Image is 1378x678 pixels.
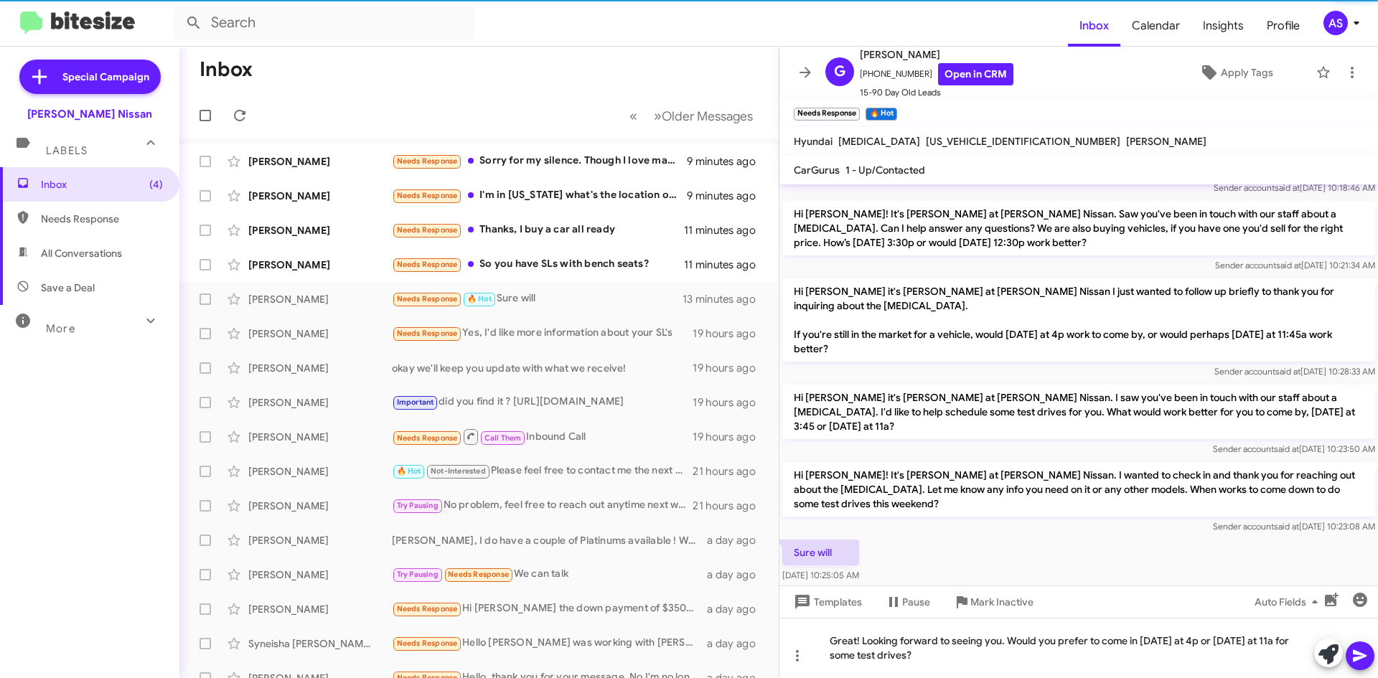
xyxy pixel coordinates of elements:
a: Open in CRM [938,63,1013,85]
span: Apply Tags [1221,60,1273,85]
span: All Conversations [41,246,122,260]
span: Labels [46,144,88,157]
span: Call Them [484,433,522,443]
p: Hi [PERSON_NAME]! It's [PERSON_NAME] at [PERSON_NAME] Nissan. Saw you've been in touch with our s... [782,201,1375,255]
div: 19 hours ago [693,395,767,410]
span: said at [1274,521,1299,532]
div: [PERSON_NAME] [248,292,392,306]
span: Needs Response [397,329,458,338]
div: Sure will [392,291,683,307]
span: Older Messages [662,108,753,124]
span: Needs Response [397,225,458,235]
span: G [834,60,845,83]
span: Try Pausing [397,570,439,579]
span: More [46,322,75,335]
div: So you have SLs with bench seats? [392,256,684,273]
input: Search [174,6,475,40]
span: Needs Response [397,156,458,166]
button: Pause [873,589,942,615]
span: Sender account [DATE] 10:28:33 AM [1214,366,1375,377]
div: 19 hours ago [693,361,767,375]
a: Profile [1255,5,1311,47]
span: Needs Response [397,639,458,648]
a: Inbox [1068,5,1120,47]
span: Needs Response [41,212,163,226]
span: Save a Deal [41,281,95,295]
div: [PERSON_NAME] [248,533,392,547]
button: Auto Fields [1243,589,1335,615]
span: [US_VEHICLE_IDENTIFICATION_NUMBER] [926,135,1120,148]
div: [PERSON_NAME] [248,499,392,513]
span: Special Campaign [62,70,149,84]
span: Sender account [DATE] 10:21:34 AM [1215,260,1375,270]
span: Needs Response [397,191,458,200]
p: Hi [PERSON_NAME]! It's [PERSON_NAME] at [PERSON_NAME] Nissan. I wanted to check in and thank you ... [782,462,1375,517]
span: 🔥 Hot [397,466,421,476]
span: « [629,107,637,125]
div: [PERSON_NAME] [248,258,392,272]
span: [MEDICAL_DATA] [838,135,920,148]
span: said at [1275,366,1300,377]
div: [PERSON_NAME] [248,464,392,479]
div: No problem, feel free to reach out anytime next week. If you're considering selling your car, we ... [392,497,693,514]
div: [PERSON_NAME] [248,223,392,237]
div: [PERSON_NAME] [248,361,392,375]
div: 21 hours ago [693,464,767,479]
span: Hyundai [794,135,833,148]
button: Mark Inactive [942,589,1045,615]
div: [PERSON_NAME] [248,326,392,341]
span: (4) [149,177,163,192]
span: Auto Fields [1255,589,1323,615]
span: 15-90 Day Old Leads [860,85,1013,100]
span: [PERSON_NAME] [1126,135,1206,148]
a: Insights [1191,5,1255,47]
span: Needs Response [397,604,458,613]
div: Yes, I'd like more information about your SL's [392,325,693,342]
div: Sorry for my silence. Though I love manual driving, I'm using common sense here (I'm on I10 every... [392,153,687,169]
div: 9 minutes ago [687,189,767,203]
span: [PERSON_NAME] [860,46,1013,63]
button: Previous [621,101,646,131]
h1: Inbox [200,58,253,81]
div: I'm in [US_STATE] what's the location of your dealership? [392,187,687,204]
span: said at [1275,182,1300,193]
a: Special Campaign [19,60,161,94]
span: Not-Interested [431,466,486,476]
span: Mark Inactive [970,589,1033,615]
div: 21 hours ago [693,499,767,513]
span: said at [1276,260,1301,270]
p: Hi [PERSON_NAME] it's [PERSON_NAME] at [PERSON_NAME] Nissan I just wanted to follow up briefly to... [782,278,1375,362]
span: Sender account [DATE] 10:23:08 AM [1213,521,1375,532]
div: 13 minutes ago [683,292,767,306]
div: a day ago [707,636,767,651]
div: Thanks, I buy a car all ready [392,222,684,238]
span: [PHONE_NUMBER] [860,63,1013,85]
div: [PERSON_NAME] [248,602,392,616]
div: [PERSON_NAME] Nissan [27,107,152,121]
div: 11 minutes ago [684,223,767,237]
div: Inbound Call [392,428,693,446]
div: a day ago [707,568,767,582]
div: [PERSON_NAME] [248,189,392,203]
span: Try Pausing [397,501,439,510]
nav: Page navigation example [622,101,761,131]
a: Calendar [1120,5,1191,47]
div: a day ago [707,533,767,547]
span: Pause [902,589,930,615]
span: » [654,107,662,125]
span: Needs Response [448,570,509,579]
div: [PERSON_NAME] [248,430,392,444]
span: said at [1274,443,1299,454]
span: Important [397,397,434,407]
button: Templates [779,589,873,615]
div: We can talk [392,566,707,583]
div: [PERSON_NAME], I do have a couple of Platinums available ! What time can we give you a call to se... [392,533,707,547]
div: a day ago [707,602,767,616]
span: Needs Response [397,260,458,269]
span: Sender account [DATE] 10:23:50 AM [1213,443,1375,454]
span: Inbox [41,177,163,192]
